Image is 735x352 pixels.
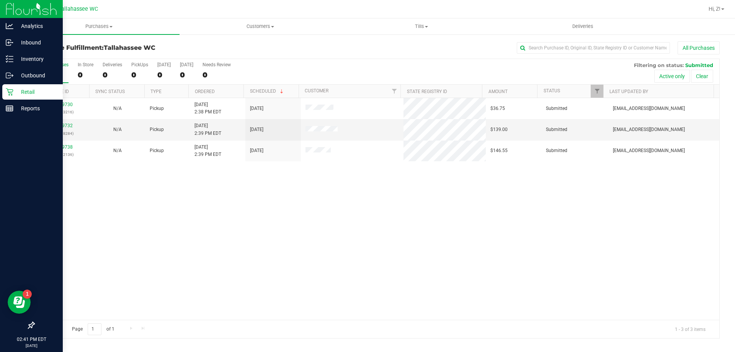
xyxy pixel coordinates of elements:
[13,21,59,31] p: Analytics
[3,343,59,349] p: [DATE]
[180,62,193,67] div: [DATE]
[13,54,59,64] p: Inventory
[150,89,162,94] a: Type
[691,70,713,83] button: Clear
[6,55,13,63] inline-svg: Inventory
[613,105,685,112] span: [EMAIL_ADDRESS][DOMAIN_NAME]
[407,89,447,94] a: State Registry ID
[250,147,263,154] span: [DATE]
[180,23,340,30] span: Customers
[678,41,720,54] button: All Purchases
[194,122,221,137] span: [DATE] 2:39 PM EDT
[591,85,603,98] a: Filter
[544,88,560,93] a: Status
[78,62,93,67] div: In Store
[58,6,98,12] span: Tallahassee WC
[103,70,122,79] div: 0
[490,105,505,112] span: $36.75
[23,290,32,299] iframe: Resource center unread badge
[6,88,13,96] inline-svg: Retail
[203,70,231,79] div: 0
[34,44,262,51] h3: Purchase Fulfillment:
[150,147,164,154] span: Pickup
[113,127,122,132] span: Not Applicable
[250,105,263,112] span: [DATE]
[490,126,508,133] span: $139.00
[113,148,122,153] span: Not Applicable
[341,18,502,34] a: Tills
[546,147,567,154] span: Submitted
[634,62,684,68] span: Filtering on status:
[95,89,125,94] a: Sync Status
[18,23,180,30] span: Purchases
[18,18,180,34] a: Purchases
[51,123,73,128] a: 12009732
[654,70,690,83] button: Active only
[502,18,663,34] a: Deliveries
[203,62,231,67] div: Needs Review
[609,89,648,94] a: Last Updated By
[195,89,215,94] a: Ordered
[490,147,508,154] span: $146.55
[157,70,171,79] div: 0
[8,291,31,314] iframe: Resource center
[685,62,713,68] span: Submitted
[113,126,122,133] button: N/A
[103,62,122,67] div: Deliveries
[88,323,101,335] input: 1
[113,105,122,112] button: N/A
[488,89,508,94] a: Amount
[131,70,148,79] div: 0
[51,102,73,107] a: 12009730
[194,101,221,116] span: [DATE] 2:38 PM EDT
[13,71,59,80] p: Outbound
[113,106,122,111] span: Not Applicable
[6,105,13,112] inline-svg: Reports
[669,323,712,335] span: 1 - 3 of 3 items
[13,104,59,113] p: Reports
[305,88,328,93] a: Customer
[113,147,122,154] button: N/A
[78,70,93,79] div: 0
[517,42,670,54] input: Search Purchase ID, Original ID, State Registry ID or Customer Name...
[546,126,567,133] span: Submitted
[250,88,285,94] a: Scheduled
[194,144,221,158] span: [DATE] 2:39 PM EDT
[150,105,164,112] span: Pickup
[562,23,604,30] span: Deliveries
[341,23,501,30] span: Tills
[13,87,59,97] p: Retail
[6,72,13,79] inline-svg: Outbound
[180,18,341,34] a: Customers
[546,105,567,112] span: Submitted
[157,62,171,67] div: [DATE]
[388,85,400,98] a: Filter
[65,323,121,335] span: Page of 1
[3,336,59,343] p: 02:41 PM EDT
[250,126,263,133] span: [DATE]
[104,44,155,51] span: Tallahassee WC
[613,147,685,154] span: [EMAIL_ADDRESS][DOMAIN_NAME]
[180,70,193,79] div: 0
[131,62,148,67] div: PickUps
[13,38,59,47] p: Inbound
[51,144,73,150] a: 12009738
[150,126,164,133] span: Pickup
[6,39,13,46] inline-svg: Inbound
[6,22,13,30] inline-svg: Analytics
[709,6,720,12] span: Hi, Z!
[613,126,685,133] span: [EMAIL_ADDRESS][DOMAIN_NAME]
